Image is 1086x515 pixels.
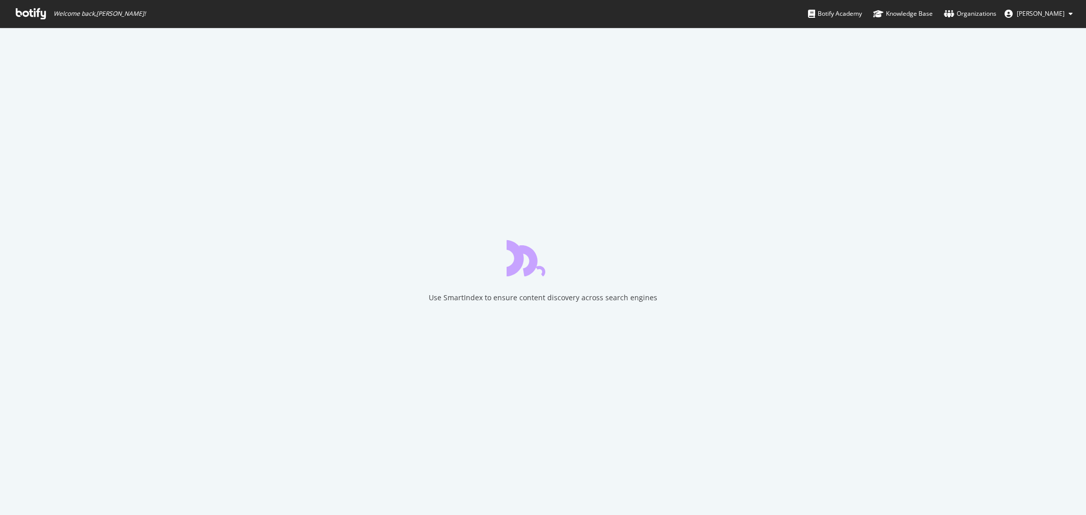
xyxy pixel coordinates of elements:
div: Organizations [944,9,996,19]
span: Welcome back, [PERSON_NAME] ! [53,10,146,18]
button: [PERSON_NAME] [996,6,1081,22]
div: animation [507,240,580,276]
div: Botify Academy [808,9,862,19]
div: Use SmartIndex to ensure content discovery across search engines [429,293,657,303]
div: Knowledge Base [873,9,933,19]
span: Jean-Baptiste Picot [1017,9,1065,18]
